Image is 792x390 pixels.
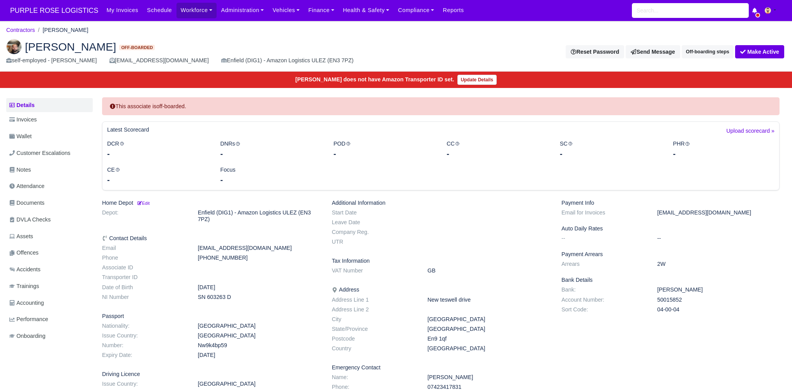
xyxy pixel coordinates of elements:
a: Accounting [6,295,93,311]
dt: Arrears [556,261,651,267]
dt: Issue Country: [96,381,192,387]
a: Trainings [6,279,93,294]
div: Isaac Van Tuijl [0,33,792,72]
a: Update Details [457,75,497,85]
dt: Date of Birth [96,284,192,291]
div: self-employed - [PERSON_NAME] [6,56,97,65]
dt: UTR [326,239,422,245]
dd: [PERSON_NAME] [651,286,785,293]
a: Offences [6,245,93,260]
dd: [DATE] [192,284,326,291]
dd: [PHONE_NUMBER] [192,255,326,261]
h6: Home Depot [102,200,320,206]
dt: State/Province [326,326,422,332]
a: Accidents [6,262,93,277]
span: Accounting [9,299,44,307]
a: Workforce [176,3,217,18]
a: Onboarding [6,329,93,344]
dt: Nationality: [96,323,192,329]
span: Onboarding [9,332,46,341]
a: Health & Safety [339,3,394,18]
dt: NI Number [96,294,192,300]
a: Notes [6,162,93,177]
input: Search... [632,3,749,18]
a: DVLA Checks [6,212,93,227]
div: - [446,148,548,159]
dt: Expiry Date: [96,352,192,358]
dd: New teswell drive [422,297,556,303]
a: Contractors [6,27,35,33]
dd: 50015852 [651,297,785,303]
a: Compliance [394,3,439,18]
button: Make Active [735,45,784,58]
div: DCR [101,139,214,159]
dd: [GEOGRAPHIC_DATA] [422,326,556,332]
a: Invoices [6,112,93,127]
span: Documents [9,199,44,207]
div: - [107,174,208,185]
h6: Payment Arrears [561,251,780,258]
div: CC [441,139,554,159]
div: - [220,148,321,159]
dd: Nw9k4bp59 [192,342,326,349]
button: Off-boarding steps [682,45,734,58]
dd: [GEOGRAPHIC_DATA] [192,332,326,339]
div: CE [101,165,214,185]
dd: [PERSON_NAME] [422,374,556,381]
span: Accidents [9,265,41,274]
dt: Email for Invoices [556,209,651,216]
dd: [DATE] [192,352,326,358]
strong: off-boarded. [156,103,186,109]
small: Edit [136,201,150,206]
dt: Account Number: [556,297,651,303]
span: Invoices [9,115,37,124]
dd: SN 603263 D [192,294,326,300]
a: Wallet [6,129,93,144]
span: [PERSON_NAME] [25,41,116,52]
div: Enfield (DIG1) - Amazon Logistics ULEZ (EN3 7PZ) [221,56,353,65]
dt: Name: [326,374,422,381]
div: Focus [214,165,327,185]
div: - [333,148,435,159]
a: My Invoices [102,3,143,18]
dt: Email [96,245,192,251]
dt: Issue Country: [96,332,192,339]
h6: Additional Information [332,200,550,206]
div: PHR [667,139,780,159]
dd: GB [422,267,556,274]
div: This associate is [102,97,780,116]
div: POD [328,139,441,159]
span: Trainings [9,282,39,291]
a: Details [6,98,93,112]
h6: Emergency Contact [332,364,550,371]
h6: Contact Details [102,235,320,242]
dt: Bank: [556,286,651,293]
span: Offences [9,248,39,257]
button: Reset Password [566,45,624,58]
div: [EMAIL_ADDRESS][DOMAIN_NAME] [109,56,209,65]
dd: -- [651,235,785,242]
a: Customer Escalations [6,146,93,161]
div: - [560,148,661,159]
a: Performance [6,312,93,327]
dt: Number: [96,342,192,349]
div: SC [554,139,667,159]
a: Upload scorecard » [727,126,774,139]
span: Attendance [9,182,44,191]
span: Off-boarded [119,45,155,51]
dd: [GEOGRAPHIC_DATA] [422,316,556,323]
dd: [EMAIL_ADDRESS][DOMAIN_NAME] [651,209,785,216]
dt: Associate ID [96,264,192,271]
a: Vehicles [268,3,304,18]
span: DVLA Checks [9,215,51,224]
a: Documents [6,195,93,211]
dt: Address Line 2 [326,306,422,313]
dt: Postcode [326,336,422,342]
h6: Payment Info [561,200,780,206]
dd: Enfield (DIG1) - Amazon Logistics ULEZ (EN3 7PZ) [192,209,326,223]
div: - [673,148,774,159]
span: Wallet [9,132,32,141]
div: - [220,174,321,185]
dt: Company Reg. [326,229,422,235]
a: Schedule [143,3,176,18]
